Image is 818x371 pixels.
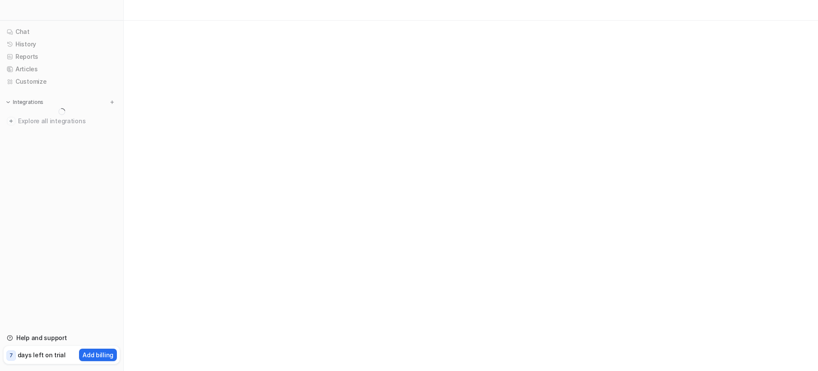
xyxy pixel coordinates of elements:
[3,115,120,127] a: Explore all integrations
[3,63,120,75] a: Articles
[82,350,113,359] p: Add billing
[79,349,117,361] button: Add billing
[3,332,120,344] a: Help and support
[18,114,116,128] span: Explore all integrations
[3,76,120,88] a: Customize
[3,98,46,106] button: Integrations
[3,26,120,38] a: Chat
[9,352,13,359] p: 7
[13,99,43,106] p: Integrations
[3,51,120,63] a: Reports
[3,38,120,50] a: History
[18,350,66,359] p: days left on trial
[109,99,115,105] img: menu_add.svg
[7,117,15,125] img: explore all integrations
[5,99,11,105] img: expand menu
